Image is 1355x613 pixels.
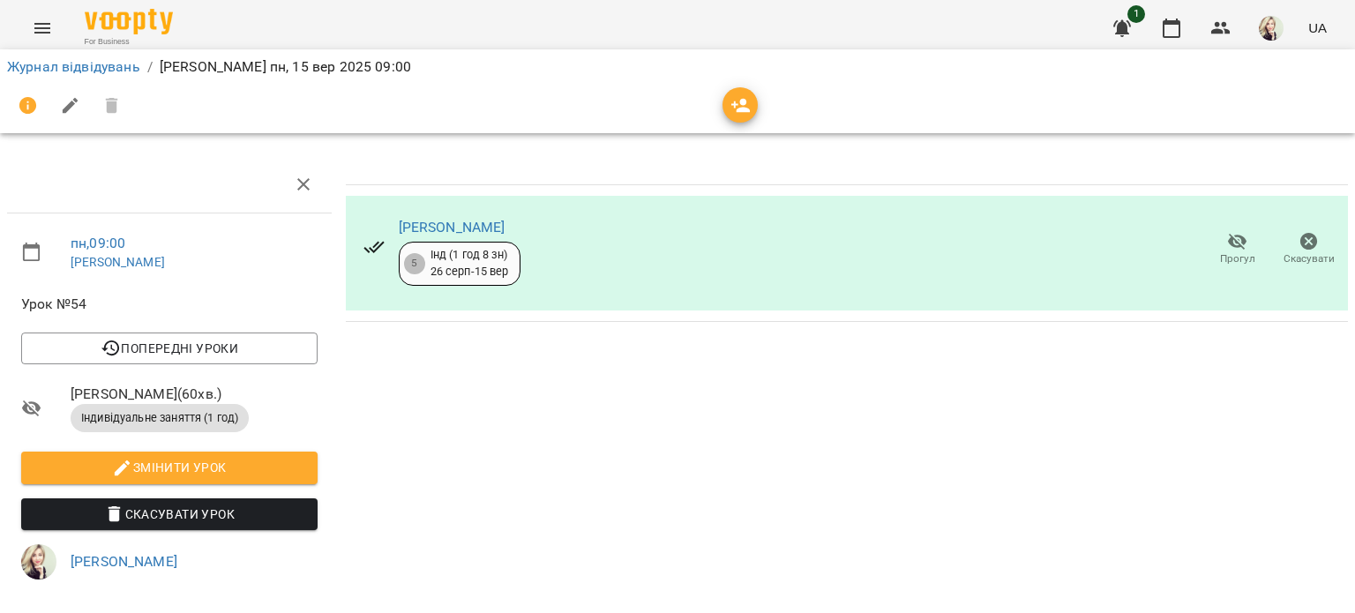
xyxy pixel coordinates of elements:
nav: breadcrumb [7,56,1348,78]
button: Змінити урок [21,452,318,483]
div: Інд (1 год 8 зн) 26 серп - 15 вер [430,247,509,280]
span: UA [1308,19,1327,37]
a: пн , 09:00 [71,235,125,251]
img: 6fca86356b8b7b137e504034cafa1ac1.jpg [21,544,56,579]
img: 6fca86356b8b7b137e504034cafa1ac1.jpg [1259,16,1284,41]
span: Прогул [1220,251,1255,266]
a: Журнал відвідувань [7,58,140,75]
span: Урок №54 [21,294,318,315]
button: UA [1301,11,1334,44]
button: Menu [21,7,64,49]
div: 5 [404,253,425,274]
a: [PERSON_NAME] [71,255,165,269]
span: 1 [1127,5,1145,23]
span: For Business [85,36,173,48]
a: [PERSON_NAME] [71,553,177,570]
img: Voopty Logo [85,9,173,34]
span: Скасувати [1284,251,1335,266]
a: [PERSON_NAME] [399,219,505,235]
span: Індивідуальне заняття (1 год) [71,410,249,426]
button: Скасувати Урок [21,498,318,530]
span: Скасувати Урок [35,504,303,525]
button: Попередні уроки [21,333,318,364]
span: [PERSON_NAME] ( 60 хв. ) [71,384,318,405]
p: [PERSON_NAME] пн, 15 вер 2025 09:00 [160,56,411,78]
span: Попередні уроки [35,338,303,359]
button: Скасувати [1273,225,1344,274]
span: Змінити урок [35,457,303,478]
button: Прогул [1202,225,1273,274]
li: / [147,56,153,78]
